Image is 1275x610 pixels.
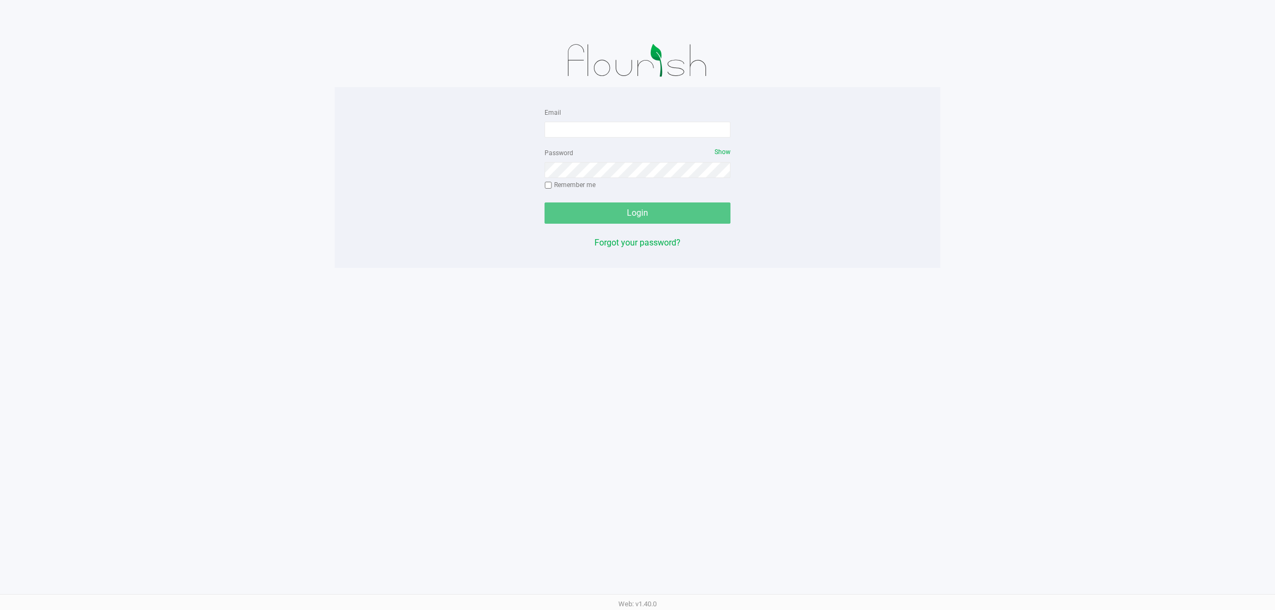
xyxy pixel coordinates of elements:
[545,182,552,189] input: Remember me
[715,148,730,156] span: Show
[545,148,573,158] label: Password
[545,108,561,117] label: Email
[545,180,596,190] label: Remember me
[618,600,657,608] span: Web: v1.40.0
[594,236,681,249] button: Forgot your password?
